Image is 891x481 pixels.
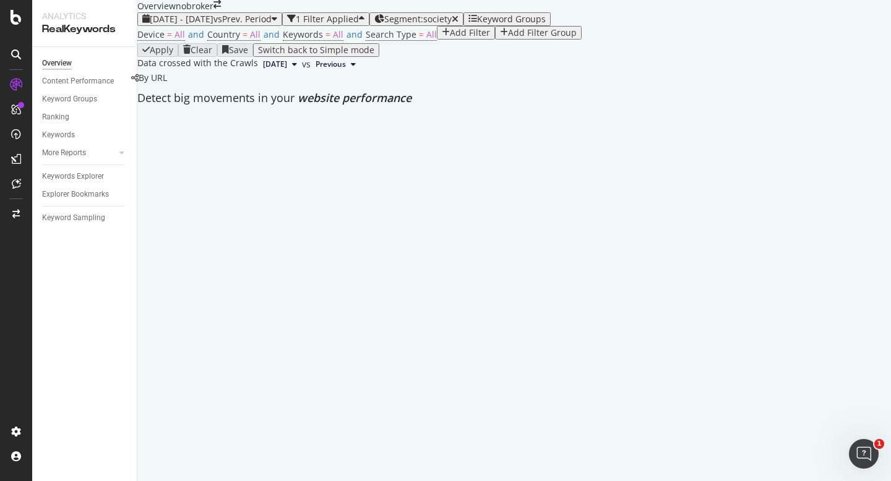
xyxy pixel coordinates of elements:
div: More Reports [42,147,86,160]
span: and [346,28,363,40]
span: = [167,28,172,40]
span: and [264,28,280,40]
iframe: Intercom live chat [849,439,879,469]
span: = [325,28,330,40]
span: and [188,28,204,40]
span: All [426,28,437,40]
span: 2025 Sep. 1st [263,59,287,70]
button: Add Filter Group [495,26,582,40]
span: vs Prev. Period [213,13,272,25]
div: 1 Filter Applied [296,14,359,24]
a: Keyword Sampling [42,211,128,224]
button: Previous [311,57,361,72]
div: Clear [191,45,212,55]
button: 1 Filter Applied [282,12,369,26]
div: Apply [150,45,173,55]
button: Add Filter [437,26,495,40]
button: [DATE] - [DATE]vsPrev. Period [137,12,282,26]
span: [DATE] - [DATE] [150,13,213,25]
span: Segment: society [384,13,452,25]
div: Keyword Groups [477,14,546,24]
div: Keywords Explorer [42,170,104,183]
a: Keyword Groups [42,93,128,106]
button: Save [217,43,253,57]
a: Explorer Bookmarks [42,188,128,201]
span: website performance [298,90,411,105]
span: Country [207,28,240,40]
div: Detect big movements in your [137,90,891,106]
span: All [250,28,260,40]
span: By URL [139,72,167,83]
span: Device [137,28,165,40]
div: Save [229,45,248,55]
span: 1 [874,439,884,449]
button: Keyword Groups [463,12,551,26]
span: vs [302,58,311,70]
button: Clear [178,43,217,57]
button: [DATE] [258,57,302,72]
a: Content Performance [42,75,128,88]
a: Keywords [42,129,128,142]
div: Ranking [42,111,69,124]
div: Overview [42,57,72,70]
div: legacy label [131,72,167,84]
a: Overview [42,57,128,70]
a: Ranking [42,111,128,124]
div: Keywords [42,129,75,142]
a: Keywords Explorer [42,170,128,183]
div: Add Filter [450,28,490,38]
div: Add Filter Group [508,28,577,38]
span: = [419,28,424,40]
div: Content Performance [42,75,114,88]
div: Analytics [42,10,127,22]
div: Keyword Groups [42,93,97,106]
span: Search Type [366,28,416,40]
div: Data crossed with the Crawls [137,57,258,72]
span: = [243,28,247,40]
div: Switch back to Simple mode [258,45,374,55]
button: Segment:society [369,12,463,26]
span: Keywords [283,28,323,40]
span: Previous [316,59,346,70]
span: All [333,28,343,40]
div: Explorer Bookmarks [42,188,109,201]
span: All [174,28,185,40]
button: Switch back to Simple mode [253,43,379,57]
a: More Reports [42,147,116,160]
button: Apply [137,43,178,57]
div: Keyword Sampling [42,211,105,224]
div: RealKeywords [42,22,127,36]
